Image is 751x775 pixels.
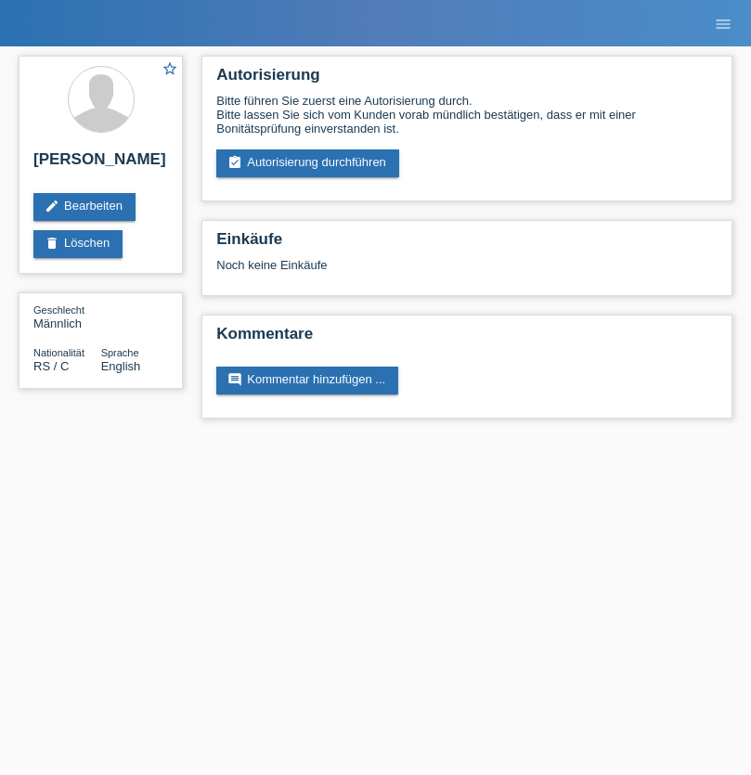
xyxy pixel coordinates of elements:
[216,258,718,286] div: Noch keine Einkäufe
[101,359,141,373] span: English
[33,303,101,330] div: Männlich
[45,199,59,213] i: edit
[216,94,718,136] div: Bitte führen Sie zuerst eine Autorisierung durch. Bitte lassen Sie sich vom Kunden vorab mündlich...
[216,149,399,177] a: assignment_turned_inAutorisierung durchführen
[705,18,742,29] a: menu
[714,15,732,33] i: menu
[33,193,136,221] a: editBearbeiten
[216,325,718,353] h2: Kommentare
[33,304,84,316] span: Geschlecht
[227,155,242,170] i: assignment_turned_in
[33,359,69,373] span: Serbien / C / 01.04.1989
[216,66,718,94] h2: Autorisierung
[162,60,178,77] i: star_border
[216,230,718,258] h2: Einkäufe
[216,367,398,394] a: commentKommentar hinzufügen ...
[33,230,123,258] a: deleteLöschen
[33,347,84,358] span: Nationalität
[227,372,242,387] i: comment
[162,60,178,80] a: star_border
[45,236,59,251] i: delete
[101,347,139,358] span: Sprache
[33,150,168,178] h2: [PERSON_NAME]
